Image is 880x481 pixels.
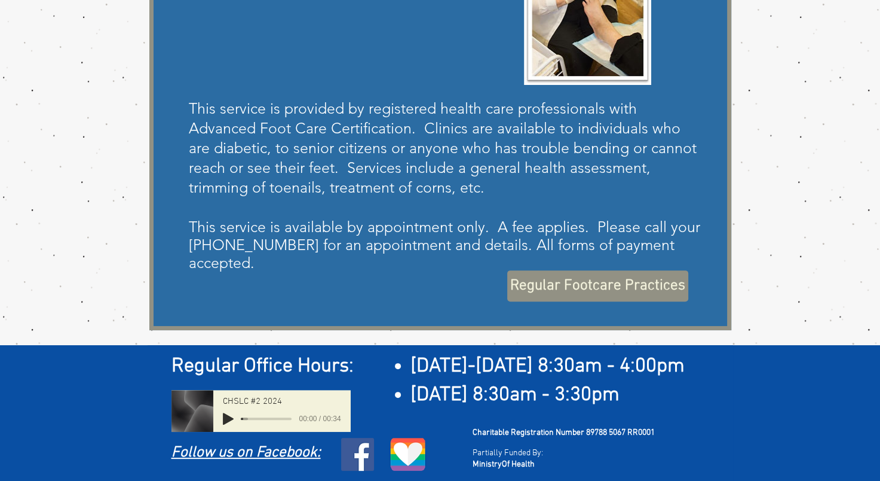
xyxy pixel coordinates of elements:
span: Of Health [502,459,535,470]
ul: Social Bar [341,438,374,471]
img: Facebook [341,438,374,471]
span: This service is provided by registered health care professionals with Advanced Foot Care Certific... [189,99,697,196]
span: [DATE]-[DATE] 8:30am - 4:00pm [410,354,685,379]
h2: ​ [171,352,718,381]
span: Regular Footcare Practices [510,276,685,297]
span: [DATE] 8:30am - 3:30pm [410,383,620,407]
a: Follow us on Facebook: [171,444,321,462]
span: Ministry [473,459,502,470]
span: Charitable Registration Number 89788 5067 RR0001 [473,428,655,438]
img: LGBTQ logo.png [390,438,427,471]
span: Regular Office Hours: [171,354,354,379]
a: Regular Footcare Practices [507,270,688,302]
span: Partially Funded By: [473,448,543,458]
span: CHSLC #2 2024 [223,397,282,406]
span: 00:00 / 00:34 [292,413,341,425]
span: This service is available by appointment only. A fee applies. Please call your [PHONE_NUMBER] for... [189,218,700,272]
button: Play [223,413,234,425]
